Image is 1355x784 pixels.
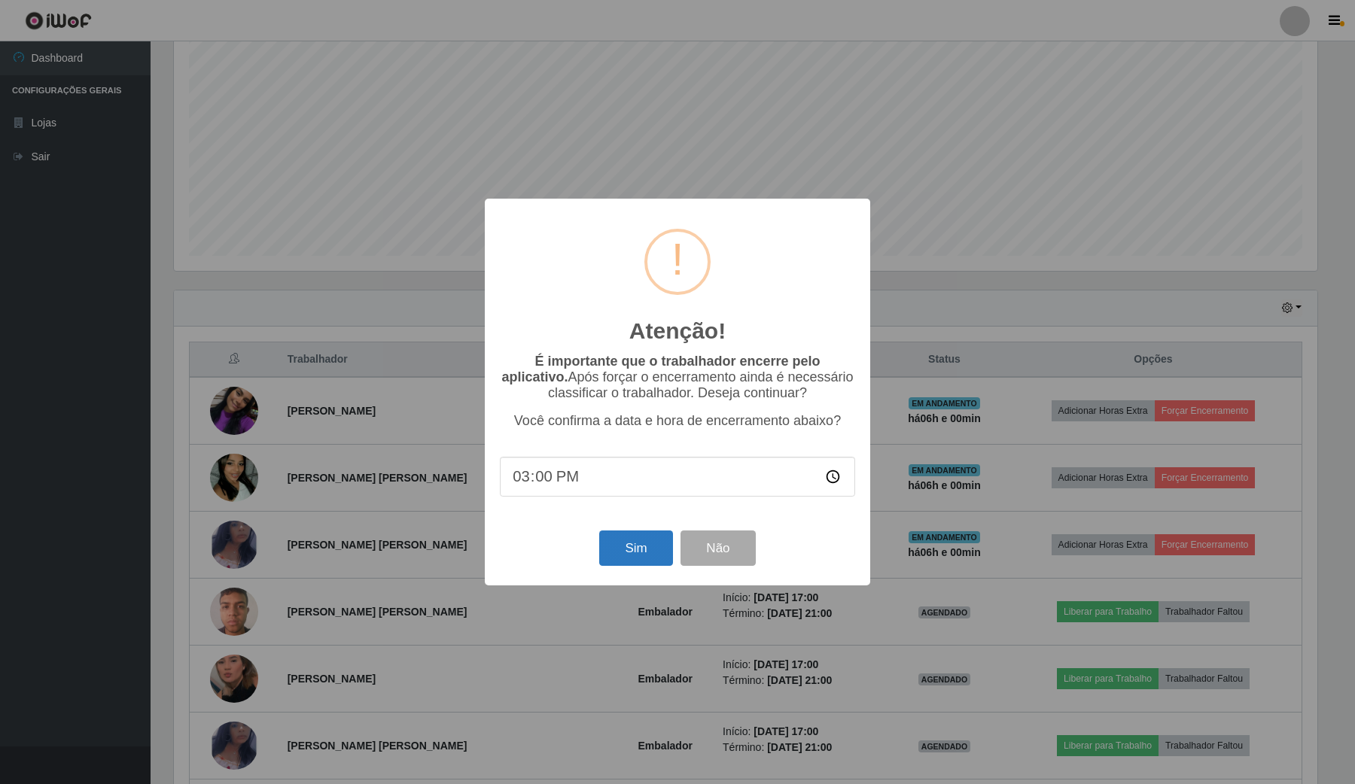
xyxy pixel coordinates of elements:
p: Você confirma a data e hora de encerramento abaixo? [500,413,855,429]
h2: Atenção! [629,318,726,345]
button: Não [681,530,755,566]
b: É importante que o trabalhador encerre pelo aplicativo. [501,354,820,384]
button: Sim [599,530,672,566]
p: Após forçar o encerramento ainda é necessário classificar o trabalhador. Deseja continuar? [500,354,855,401]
